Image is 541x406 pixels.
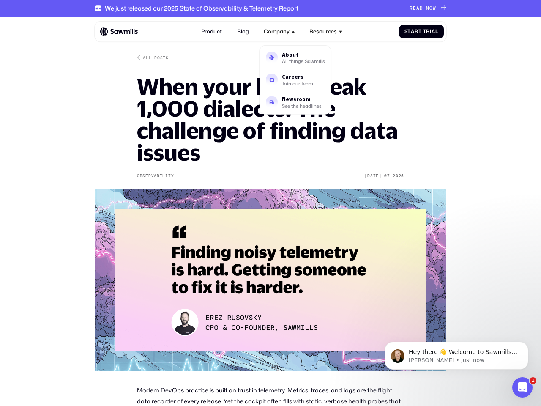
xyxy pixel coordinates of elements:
[262,92,329,112] a: NewsroomSee the headlines
[429,5,433,11] span: O
[143,55,168,60] div: All posts
[95,189,446,371] img: Noisy telemetry
[432,29,435,34] span: a
[137,173,174,178] div: Observability
[306,24,347,39] div: Resources
[407,29,411,34] span: t
[410,5,446,11] a: READNOW
[416,5,420,11] span: A
[264,28,290,35] div: Company
[282,52,325,57] div: About
[282,81,313,85] div: Join our team
[37,25,145,73] span: Hey there 👋 Welcome to Sawmills. The smart telemetry management platform that solves cost, qualit...
[384,173,390,178] div: 07
[137,76,404,163] h1: When your logs speak 1,000 dialects: The challenge of finding data issues
[423,29,426,34] span: T
[260,39,331,115] nav: Company
[426,29,430,34] span: r
[262,48,329,68] a: AboutAll things Sawmills
[415,29,418,34] span: r
[137,55,169,60] a: All posts
[411,29,415,34] span: a
[393,173,404,178] div: 2025
[282,74,313,80] div: Careers
[282,59,325,63] div: All things Sawmills
[233,24,253,39] a: Blog
[372,324,541,383] iframe: Intercom notifications message
[197,24,226,39] a: Product
[420,5,423,11] span: D
[530,377,536,384] span: 1
[260,24,299,39] div: Company
[262,70,329,90] a: CareersJoin our team
[410,5,413,11] span: R
[435,29,438,34] span: l
[105,5,298,12] div: We just released our 2025 State of Observability & Telemetry Report
[418,29,422,34] span: t
[512,377,533,398] iframe: Intercom live chat
[433,5,436,11] span: W
[426,5,429,11] span: N
[399,25,444,38] a: StartTrial
[365,173,382,178] div: [DATE]
[430,29,432,34] span: i
[413,5,416,11] span: E
[404,29,408,34] span: S
[37,33,146,40] p: Message from Winston, sent Just now
[282,97,322,102] div: Newsroom
[282,104,322,108] div: See the headlines
[309,28,337,35] div: Resources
